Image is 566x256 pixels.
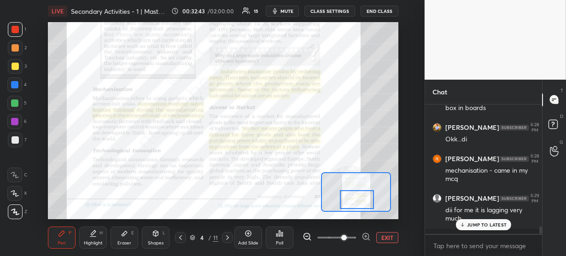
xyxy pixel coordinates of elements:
div: Add Slide [238,241,258,245]
div: 6:28 PM [531,122,539,133]
button: CLASS SETTINGS [304,6,355,17]
p: G [560,139,563,145]
div: 2 [8,41,27,55]
div: grid [425,105,543,234]
div: 6:29 PM [531,193,539,204]
div: H [99,231,103,235]
div: 4 [197,235,206,240]
button: EXIT [376,232,398,243]
div: 6 [7,114,27,129]
div: Highlight [84,241,103,245]
div: Shapes [148,241,163,245]
div: 6:28 PM [531,153,539,164]
div: LIVE [48,6,67,17]
div: dii for me it is lagging very much [445,206,535,223]
h6: [PERSON_NAME] [445,194,499,203]
p: JUMP TO LATEST [467,222,507,227]
div: / [208,235,211,240]
img: 4P8fHbbgJtejmAAAAAElFTkSuQmCC [499,196,529,201]
div: mechanisation - came in my mcq [445,166,535,184]
h6: [PERSON_NAME] [445,155,499,163]
div: X [7,186,27,201]
span: mute [280,8,293,14]
h4: Secondary Activities - 1 | Mastery Course [71,7,168,16]
h6: [PERSON_NAME] [445,123,499,132]
img: default.png [433,194,441,203]
div: 7 [8,133,27,147]
p: Chat [425,80,455,104]
button: mute [266,6,299,17]
div: 3 [8,59,27,74]
div: 4 [7,77,27,92]
div: 1 [8,22,26,37]
img: thumbnail.jpg [433,123,441,132]
div: Di does question comes from box in boards [445,95,535,113]
p: T [560,87,563,94]
div: 15 [254,9,258,13]
p: D [560,113,563,120]
div: L [163,231,165,235]
div: 11 [213,233,218,242]
div: E [131,231,134,235]
img: 4P8fHbbgJtejmAAAAAElFTkSuQmCC [499,125,529,130]
button: END CLASS [361,6,398,17]
div: Pen [58,241,66,245]
div: Eraser [117,241,131,245]
div: Okk...di [445,135,535,144]
div: 5 [7,96,27,111]
img: 4P8fHbbgJtejmAAAAAElFTkSuQmCC [499,156,529,162]
img: thumbnail.jpg [433,155,441,163]
div: P [69,231,71,235]
div: C [7,168,27,182]
div: Z [8,204,27,219]
div: Poll [276,241,283,245]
